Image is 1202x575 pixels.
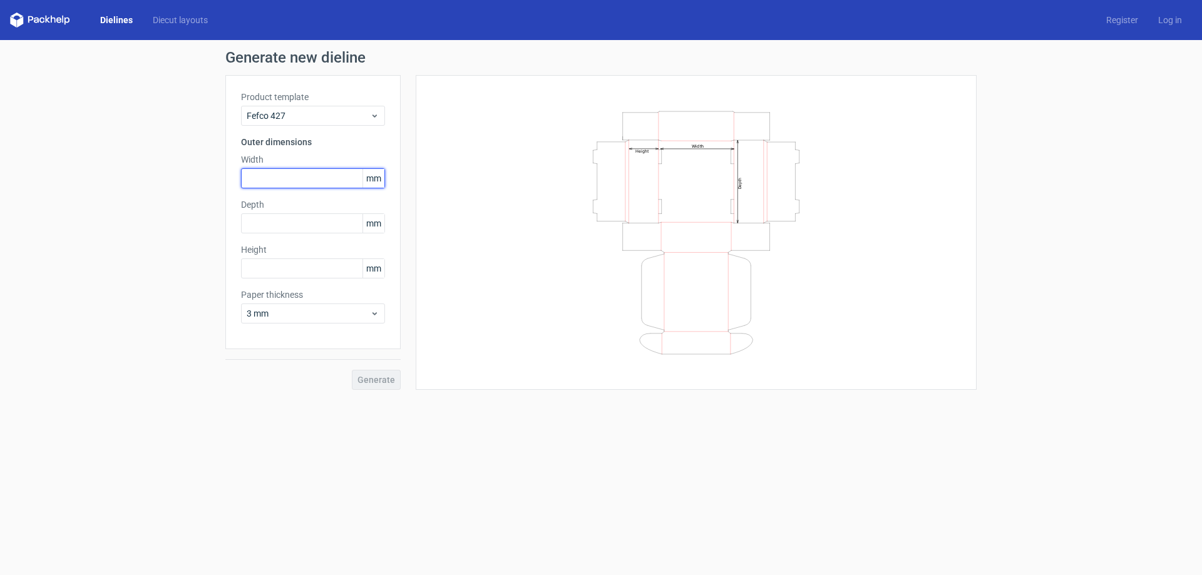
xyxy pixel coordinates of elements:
[362,169,384,188] span: mm
[241,198,385,211] label: Depth
[247,307,370,320] span: 3 mm
[241,91,385,103] label: Product template
[241,153,385,166] label: Width
[1148,14,1192,26] a: Log in
[362,259,384,278] span: mm
[225,50,977,65] h1: Generate new dieline
[143,14,218,26] a: Diecut layouts
[241,136,385,148] h3: Outer dimensions
[362,214,384,233] span: mm
[1096,14,1148,26] a: Register
[247,109,370,122] span: Fefco 427
[241,288,385,301] label: Paper thickness
[737,177,742,188] text: Depth
[90,14,143,26] a: Dielines
[692,143,704,148] text: Width
[241,243,385,256] label: Height
[635,148,649,153] text: Height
